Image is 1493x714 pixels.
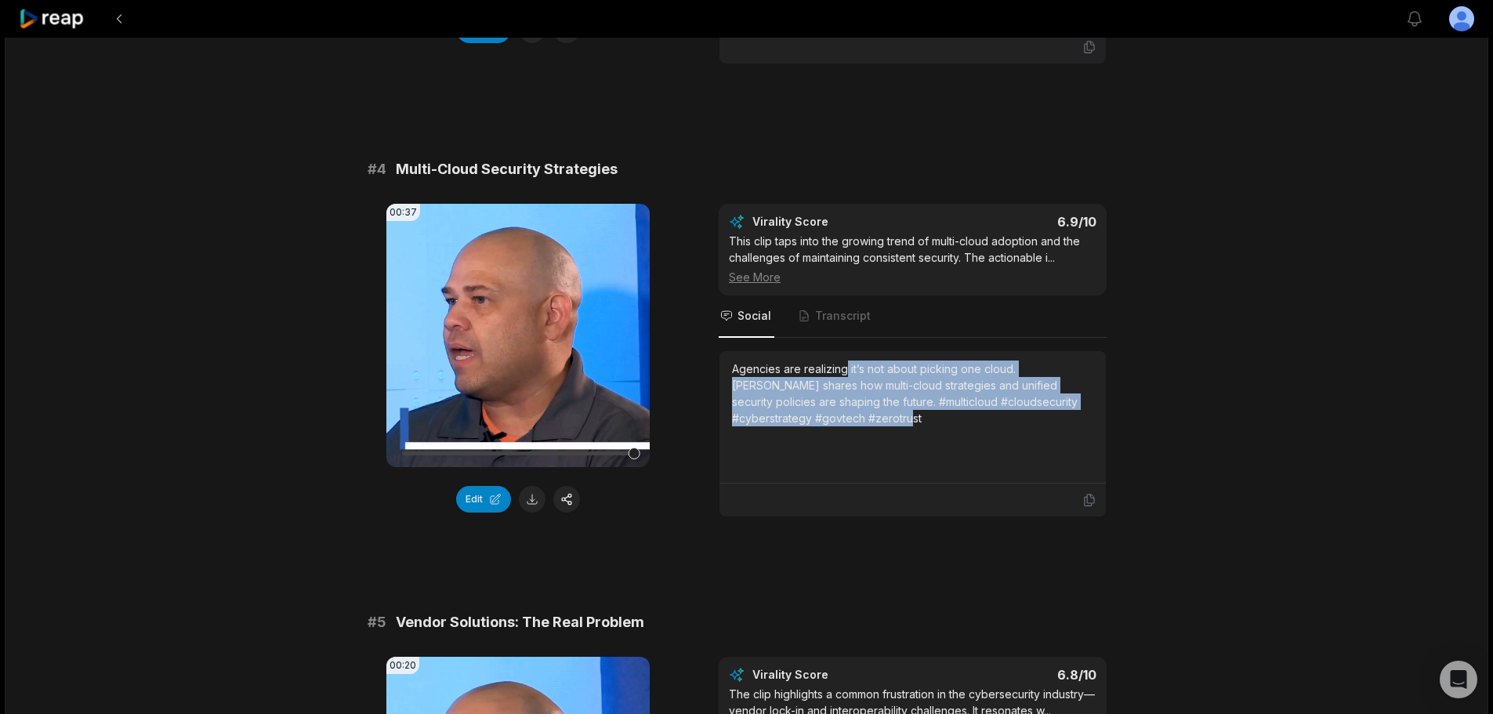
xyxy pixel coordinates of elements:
[368,611,386,633] span: # 5
[396,158,618,180] span: Multi-Cloud Security Strategies
[929,214,1097,230] div: 6.9 /10
[386,204,650,467] video: Your browser does not support mp4 format.
[368,158,386,180] span: # 4
[737,308,771,324] span: Social
[752,214,921,230] div: Virality Score
[729,233,1096,285] div: This clip taps into the growing trend of multi-cloud adoption and the challenges of maintaining c...
[815,308,871,324] span: Transcript
[732,361,1093,426] div: Agencies are realizing it’s not about picking one cloud. [PERSON_NAME] shares how multi-cloud str...
[396,611,644,633] span: Vendor Solutions: The Real Problem
[719,295,1107,338] nav: Tabs
[456,486,511,513] button: Edit
[1440,661,1477,698] div: Open Intercom Messenger
[929,667,1097,683] div: 6.8 /10
[729,269,1096,285] div: See More
[752,667,921,683] div: Virality Score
